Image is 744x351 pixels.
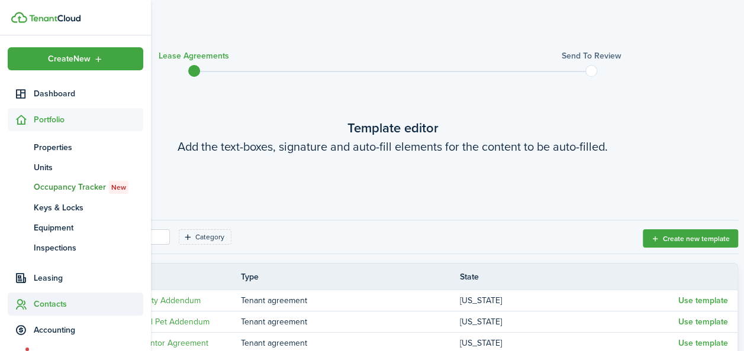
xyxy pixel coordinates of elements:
[460,314,679,330] td: [US_STATE]
[75,271,241,283] th: Template
[8,157,143,177] a: Units
[47,118,738,138] wizard-step-header-title: Template editor
[460,335,679,351] td: [US_STATE]
[195,232,224,242] filter-tag-label: Category
[48,55,91,63] span: Create New
[34,272,143,284] span: Leasing
[159,50,229,62] h3: Lease Agreements
[179,229,231,245] filter-tag: Open filter
[8,238,143,258] a: Inspections
[8,82,143,105] a: Dashboard
[34,324,143,336] span: Accounting
[8,137,143,157] a: Properties
[29,15,80,22] img: TenantCloud
[241,271,460,283] th: Type
[460,292,679,308] td: [US_STATE]
[34,222,143,234] span: Equipment
[34,113,143,126] span: Portfolio
[678,317,728,327] button: Use template
[241,314,460,330] td: Tenant agreement
[34,242,143,254] span: Inspections
[34,87,143,100] span: Dashboard
[241,335,460,351] td: Tenant agreement
[8,47,143,70] button: Open menu
[11,12,27,23] img: TenantCloud
[34,181,143,194] span: Occupancy Tracker
[34,141,143,154] span: Properties
[241,292,460,308] td: Tenant agreement
[34,201,143,214] span: Keys & Locks
[562,50,621,62] h3: Send to review
[678,339,728,348] button: Use template
[678,296,728,305] button: Use template
[47,138,738,155] wizard-step-header-description: Add the text-boxes, signature and auto-fill elements for the content to be auto-filled.
[111,182,126,193] span: New
[8,217,143,238] a: Equipment
[34,161,143,174] span: Units
[643,229,738,248] button: Create new template
[460,271,679,283] th: State
[34,298,143,310] span: Contacts
[8,177,143,197] a: Occupancy TrackerNew
[8,197,143,217] a: Keys & Locks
